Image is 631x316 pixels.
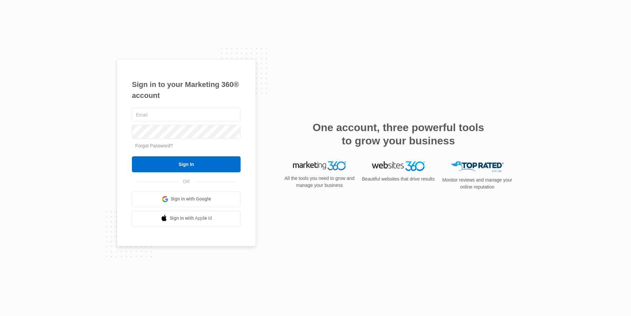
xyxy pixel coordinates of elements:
[178,178,195,185] span: OR
[132,79,241,101] h1: Sign in to your Marketing 360® account
[135,143,173,148] a: Forgot Password?
[361,176,435,183] p: Beautiful websites that drive results
[171,196,211,202] span: Sign in with Google
[311,121,486,147] h2: One account, three powerful tools to grow your business
[132,210,241,226] a: Sign in with Apple Id
[132,108,241,122] input: Email
[132,156,241,172] input: Sign In
[170,215,212,222] span: Sign in with Apple Id
[293,161,346,171] img: Marketing 360
[282,175,357,189] p: All the tools you need to grow and manage your business
[132,191,241,207] a: Sign in with Google
[372,161,425,171] img: Websites 360
[440,177,514,191] p: Monitor reviews and manage your online reputation
[451,161,504,172] img: Top Rated Local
